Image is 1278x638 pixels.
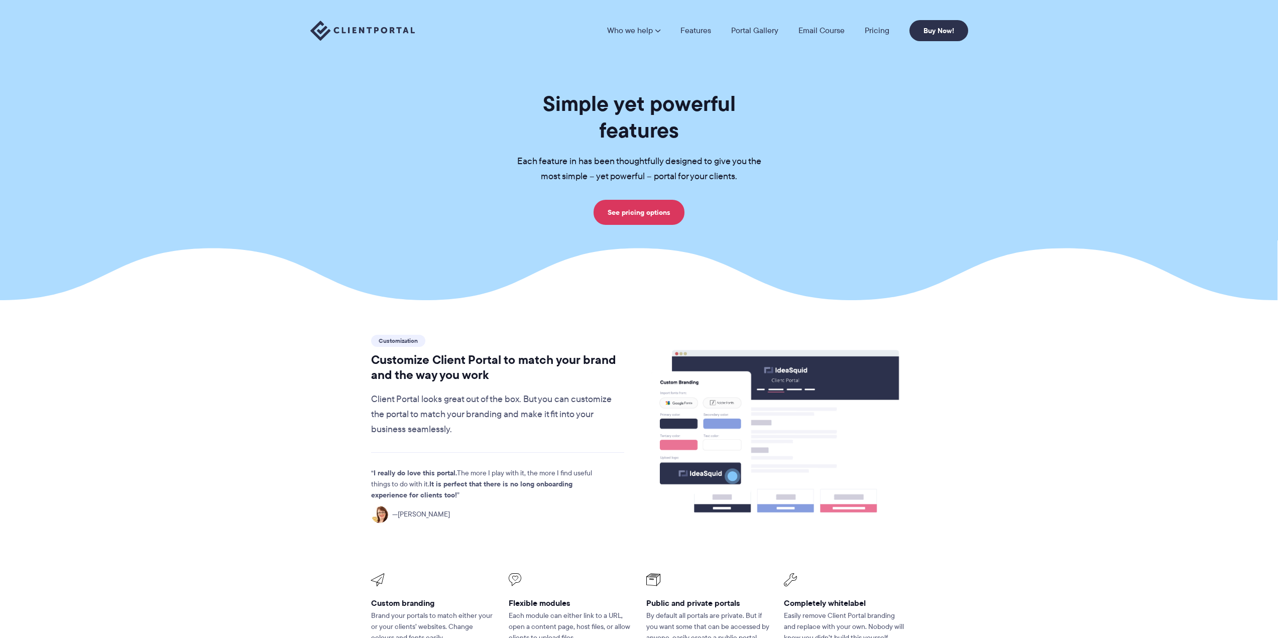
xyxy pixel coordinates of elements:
[371,335,425,347] span: Customization
[607,27,660,35] a: Who we help
[731,27,778,35] a: Portal Gallery
[371,352,625,382] h2: Customize Client Portal to match your brand and the way you work
[680,27,711,35] a: Features
[594,200,684,225] a: See pricing options
[784,598,907,608] h3: Completely whitelabel
[909,20,968,41] a: Buy Now!
[371,598,495,608] h3: Custom branding
[798,27,845,35] a: Email Course
[865,27,889,35] a: Pricing
[374,467,457,478] strong: I really do love this portal.
[392,509,450,520] span: [PERSON_NAME]
[509,598,632,608] h3: Flexible modules
[501,154,777,184] p: Each feature in has been thoughtfully designed to give you the most simple – yet powerful – porta...
[371,478,572,500] strong: It is perfect that there is no long onboarding experience for clients too!
[371,468,607,501] p: The more I play with it, the more I find useful things to do with it.
[501,90,777,144] h1: Simple yet powerful features
[371,392,625,437] p: Client Portal looks great out of the box. But you can customize the portal to match your branding...
[646,598,770,608] h3: Public and private portals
